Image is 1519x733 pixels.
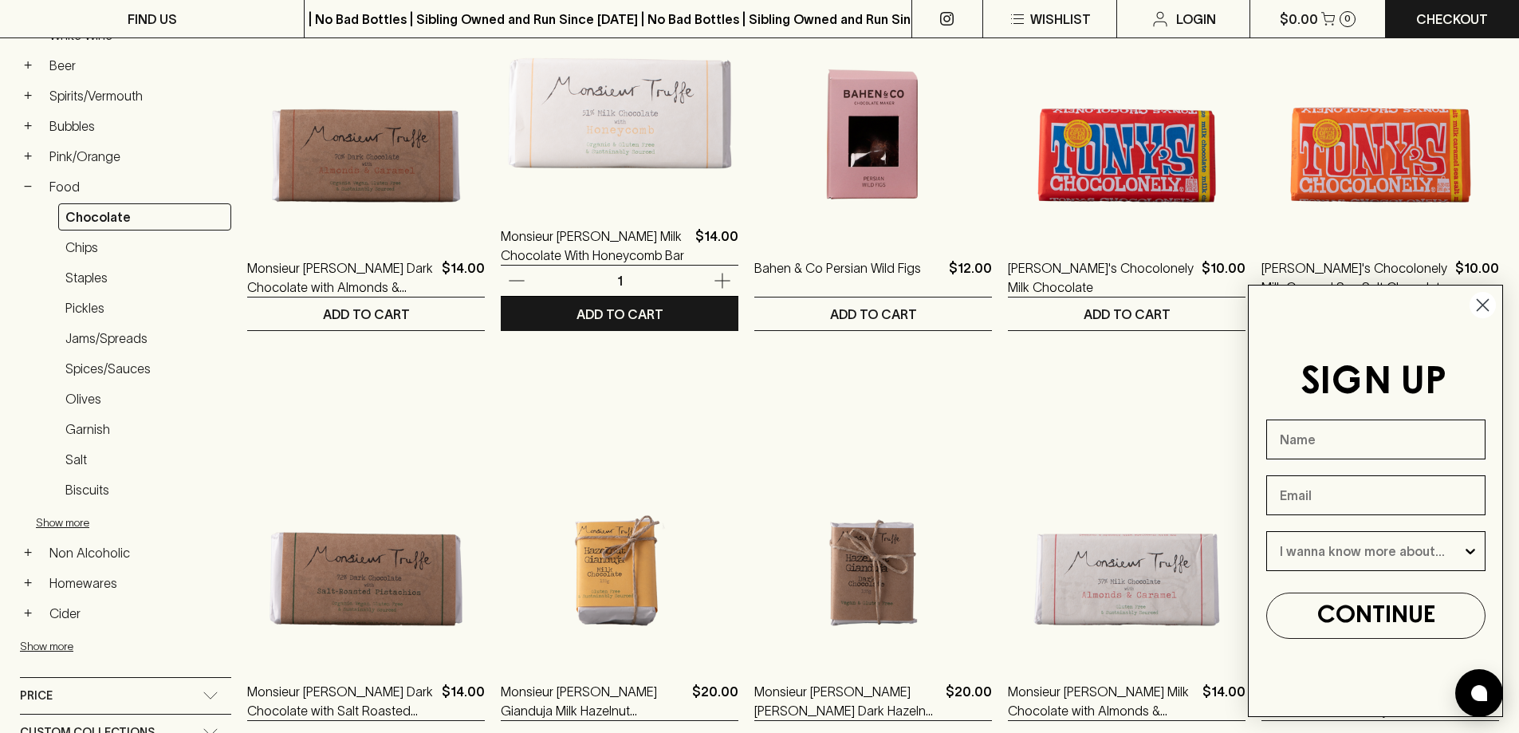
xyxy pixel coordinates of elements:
button: + [20,57,36,73]
p: Checkout [1416,10,1488,29]
img: Monsieur Truffe Dark Chocolate with Salt Roasted Pistachios [247,379,485,658]
button: + [20,148,36,164]
button: + [20,545,36,561]
a: Pink/Orange [42,143,231,170]
a: Biscuits [58,476,231,503]
button: CONTINUE [1266,593,1486,639]
a: Chocolate [58,203,231,231]
p: ADD TO CART [830,305,917,324]
a: Chips [58,234,231,261]
a: Staples [58,264,231,291]
input: I wanna know more about... [1280,532,1462,570]
button: Close dialog [1469,291,1497,319]
span: Price [20,686,53,706]
a: Non Alcoholic [42,539,231,566]
p: ADD TO CART [577,305,663,324]
a: Pickles [58,294,231,321]
p: 0 [1344,14,1351,23]
p: $20.00 [946,682,992,720]
p: $14.00 [695,227,738,265]
span: SIGN UP [1301,365,1446,401]
p: FIND US [128,10,177,29]
a: Bubbles [42,112,231,140]
a: Homewares [42,569,231,597]
button: + [20,88,36,104]
button: + [20,118,36,134]
img: Monsieur Truffe Milk Chocolate with Almonds & Caramel Bar [1008,379,1246,658]
img: bubble-icon [1471,685,1487,701]
a: Salt [58,446,231,473]
button: Show Options [1462,532,1478,570]
p: $10.00 [1455,258,1499,297]
p: $0.00 [1280,10,1318,29]
a: Monsieur [PERSON_NAME] Gianduja Milk Hazelnut Chocolate [501,682,686,720]
a: Food [42,173,231,200]
button: ADD TO CART [1008,298,1246,330]
button: ADD TO CART [501,298,738,330]
input: Email [1266,475,1486,515]
a: Monsieur [PERSON_NAME] Dark Chocolate with Salt Roasted Pistachios [247,682,435,720]
p: $14.00 [442,258,485,297]
a: Garnish [58,416,231,443]
a: [PERSON_NAME]'s Chocolonely Milk Caramel Sea Salt Chocolate Bar [1261,258,1449,297]
a: Olives [58,385,231,412]
p: $14.00 [442,682,485,720]
p: $20.00 [692,682,738,720]
p: Wishlist [1030,10,1091,29]
img: Monsieur Truffe Gianduja Milk Hazelnut Chocolate [501,379,738,658]
a: Monsieur [PERSON_NAME] [PERSON_NAME] Dark Hazelnut Chocolate [754,682,939,720]
p: $10.00 [1202,258,1246,297]
button: − [20,179,36,195]
a: Monsieur [PERSON_NAME] Dark Chocolate with Almonds & Caramel [247,258,435,297]
p: $14.00 [1202,682,1246,720]
p: ADD TO CART [323,305,410,324]
div: FLYOUT Form [1232,269,1519,733]
a: Jams/Spreads [58,325,231,352]
input: Name [1266,420,1486,459]
a: Spirits/Vermouth [42,82,231,109]
button: + [20,27,36,43]
div: Price [20,678,231,714]
p: Login [1176,10,1216,29]
a: Cider [42,600,231,627]
a: Monsieur [PERSON_NAME] Milk Chocolate with Almonds & Caramel Bar [1008,682,1196,720]
button: Show more [20,630,229,663]
a: Monsieur [PERSON_NAME] Milk Chocolate With Honeycomb Bar [501,227,689,265]
a: Beer [42,52,231,79]
button: Show more [36,506,245,539]
a: [PERSON_NAME]'s Chocolonely Milk Chocolate [1008,258,1195,297]
img: Monsieur Truffe Gianduja Dark Hazelnut Chocolate [754,379,992,658]
a: Spices/Sauces [58,355,231,382]
p: 1 [600,272,639,290]
a: Bahen & Co Persian Wild Figs [754,258,921,297]
button: ADD TO CART [754,298,992,330]
p: ADD TO CART [1084,305,1171,324]
button: + [20,575,36,591]
p: $12.00 [949,258,992,297]
button: ADD TO CART [247,298,485,330]
button: + [20,605,36,621]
